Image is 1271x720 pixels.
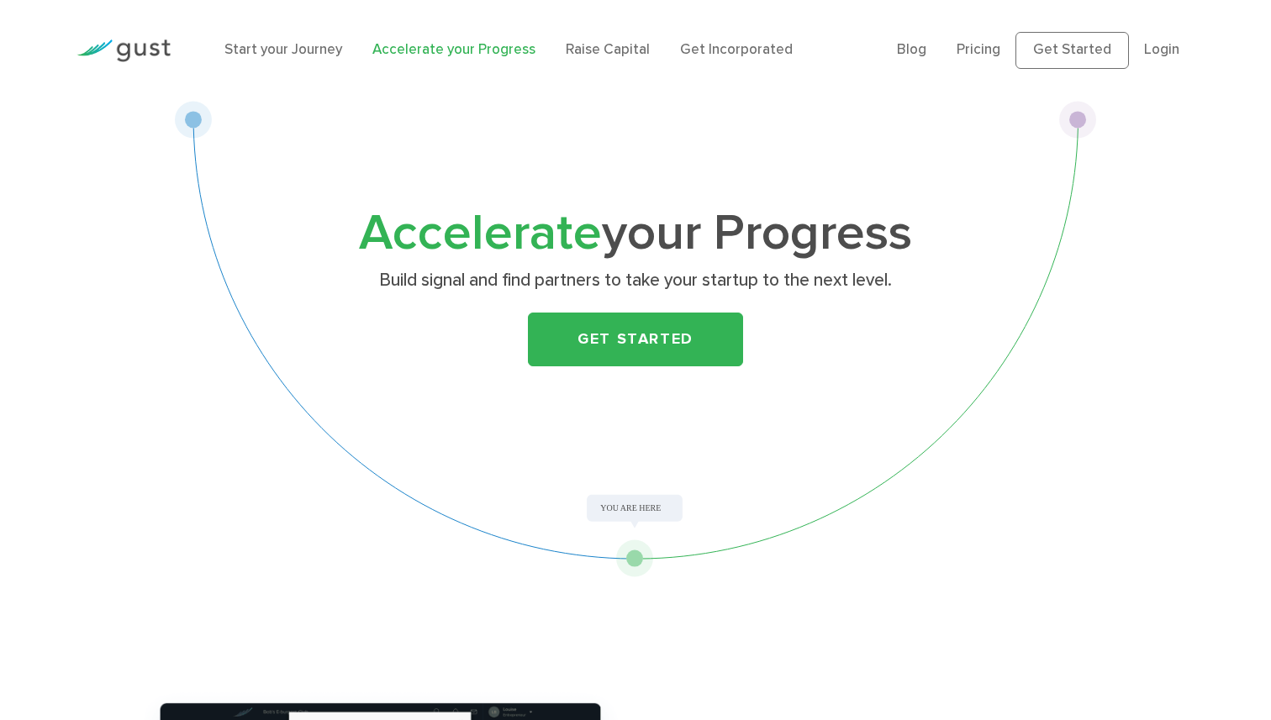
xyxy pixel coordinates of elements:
[1144,41,1179,58] a: Login
[528,313,743,366] a: Get Started
[1015,32,1129,69] a: Get Started
[303,211,968,257] h1: your Progress
[897,41,926,58] a: Blog
[957,41,1000,58] a: Pricing
[566,41,650,58] a: Raise Capital
[309,269,961,292] p: Build signal and find partners to take your startup to the next level.
[224,41,342,58] a: Start your Journey
[359,203,602,263] span: Accelerate
[680,41,793,58] a: Get Incorporated
[76,39,171,62] img: Gust Logo
[372,41,535,58] a: Accelerate your Progress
